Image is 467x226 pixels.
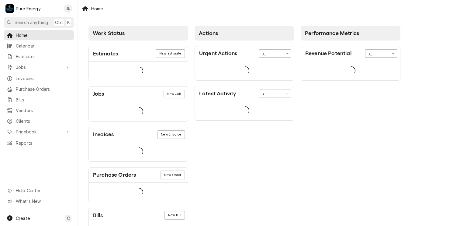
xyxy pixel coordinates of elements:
[16,53,71,60] span: Estimates
[241,104,249,117] span: Loading...
[164,211,185,220] a: New Bill
[93,90,104,98] div: Card Title
[4,62,74,72] a: Go to Jobs
[93,171,136,179] div: Card Title
[365,49,397,57] div: Card Data Filter Control
[16,5,41,12] div: Pure Energy
[195,86,294,101] div: Card Header
[259,90,291,97] div: Card Data Filter Control
[89,102,188,121] div: Card Data
[135,186,143,199] span: Loading...
[16,43,71,49] span: Calendar
[305,30,359,36] span: Performance Metrics
[89,142,188,161] div: Card Data
[89,127,188,142] div: Card Header
[164,90,185,98] a: New Job
[89,62,188,81] div: Card Data
[4,105,74,115] a: Vendors
[88,86,188,121] div: Card: Jobs
[259,49,291,57] div: Card Data Filter Control
[67,19,70,26] span: K
[89,87,188,102] div: Card Header
[16,198,70,204] span: What's New
[156,49,185,58] div: Card Link Button
[301,26,400,41] div: Card Column Header
[88,167,188,202] div: Card: Purchase Orders
[16,140,71,146] span: Reports
[64,4,72,13] div: JL
[89,168,188,183] div: Card Header
[4,138,74,148] a: Reports
[16,129,62,135] span: Pricebook
[4,73,74,83] a: Invoices
[5,4,14,13] div: Pure Energy's Avatar
[4,196,74,206] a: Go to What's New
[161,171,185,179] a: New Order
[16,118,71,124] span: Clients
[301,61,400,80] div: Card Data
[195,61,294,80] div: Card Data
[368,52,386,57] div: All
[4,30,74,40] a: Home
[135,105,143,118] span: Loading...
[15,19,48,26] span: Search anything
[195,46,294,61] div: Card Header
[4,84,74,94] a: Purchase Orders
[164,211,185,220] div: Card Link Button
[195,101,294,120] div: Card Data
[89,46,188,62] div: Card Header
[157,130,185,139] div: Card Link Button
[195,46,294,81] div: Card: Urgent Actions
[93,30,125,36] span: Work Status
[301,46,400,81] div: Card: Revenue Potential
[16,75,71,82] span: Invoices
[161,171,185,179] div: Card Link Button
[4,116,74,126] a: Clients
[88,127,188,162] div: Card: Invoices
[5,4,14,13] div: P
[16,32,71,38] span: Home
[88,46,188,81] div: Card: Estimates
[135,146,143,158] span: Loading...
[195,26,294,41] div: Card Column Header
[89,183,188,202] div: Card Data
[262,52,280,57] div: All
[4,17,74,28] button: Search anythingCtrlK
[89,208,188,223] div: Card Header
[195,41,294,121] div: Card Column Content
[305,49,351,58] div: Card Title
[4,41,74,51] a: Calendar
[67,215,70,221] span: C
[4,95,74,105] a: Bills
[16,97,71,103] span: Bills
[16,107,71,114] span: Vendors
[241,64,249,77] span: Loading...
[93,50,118,58] div: Card Title
[88,26,188,41] div: Card Column Header
[156,49,185,58] a: New Estimate
[199,49,237,58] div: Card Title
[16,64,62,70] span: Jobs
[16,216,30,221] span: Create
[93,130,114,139] div: Card Title
[4,127,74,137] a: Go to Pricebook
[301,46,400,61] div: Card Header
[16,187,70,194] span: Help Center
[55,19,63,26] span: Ctrl
[164,90,185,98] div: Card Link Button
[16,86,71,92] span: Purchase Orders
[262,92,280,97] div: All
[301,41,400,104] div: Card Column Content
[64,4,72,13] div: James Linnenkamp's Avatar
[347,64,355,77] span: Loading...
[93,211,103,220] div: Card Title
[199,90,236,98] div: Card Title
[199,30,218,36] span: Actions
[157,130,185,139] a: New Invoice
[195,86,294,121] div: Card: Latest Activity
[135,65,143,77] span: Loading...
[4,185,74,196] a: Go to Help Center
[4,51,74,62] a: Estimates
